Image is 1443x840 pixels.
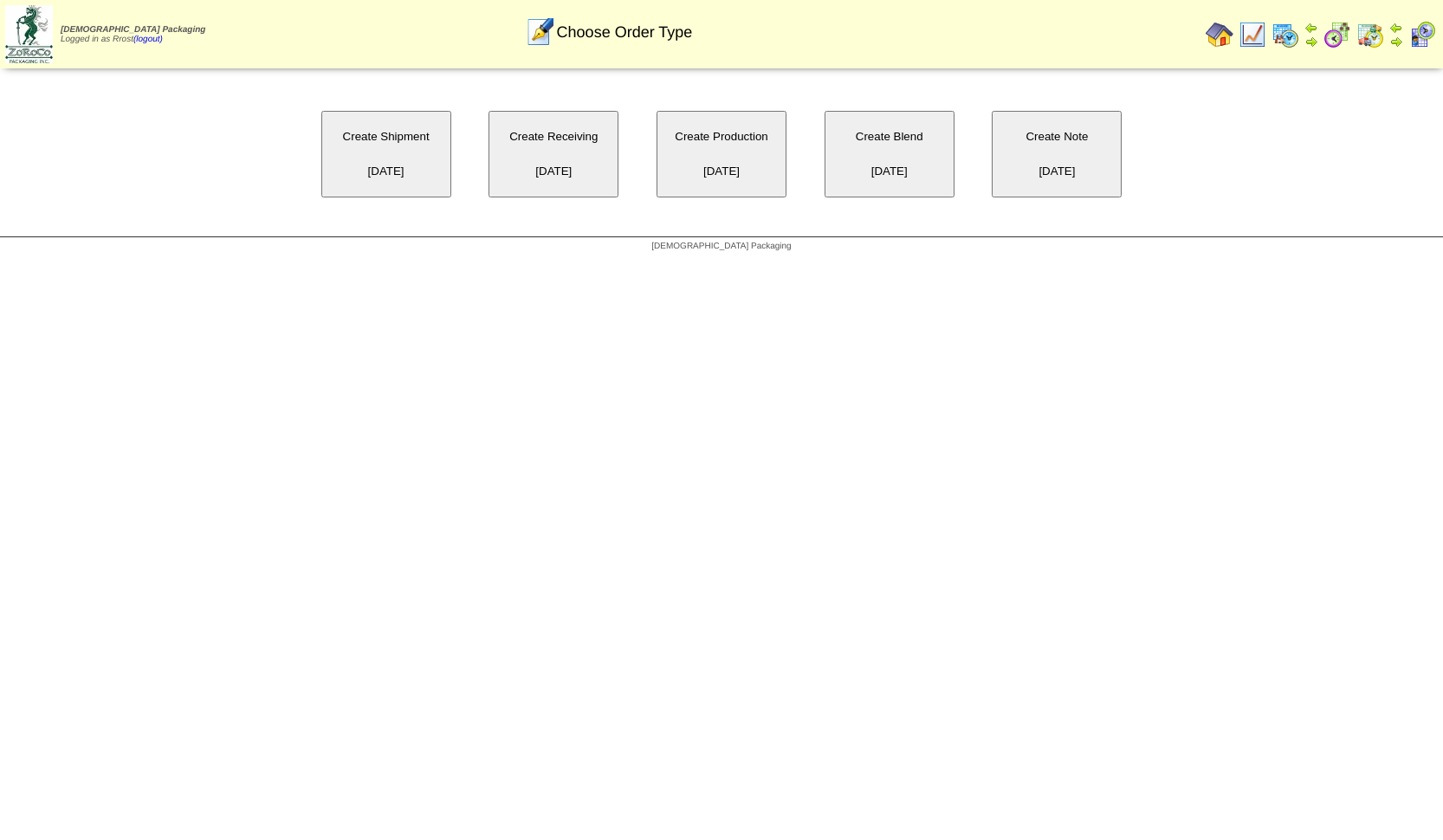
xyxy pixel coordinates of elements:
button: Create Production[DATE] [657,111,786,197]
span: Logged in as Rrost [61,25,205,44]
img: calendarinout.gif [1356,21,1384,48]
button: Create Receiving[DATE] [489,111,618,197]
img: calendarblend.gif [1323,21,1351,48]
button: Create Note[DATE] [992,111,1122,197]
img: arrowright.gif [1389,35,1403,48]
img: zoroco-logo-small.webp [5,5,53,63]
a: Create Receiving[DATE] [471,165,639,178]
span: [DEMOGRAPHIC_DATA] Packaging [651,242,791,251]
a: Create Production[DATE] [639,165,807,178]
a: Create Note[DATE] [974,165,1139,178]
img: home.gif [1206,21,1233,48]
img: orders.gif [526,18,553,46]
span: [DEMOGRAPHIC_DATA] Packaging [61,25,205,35]
img: calendarcustomer.gif [1408,21,1436,48]
button: Create Shipment[DATE] [321,111,451,197]
button: Create Blend[DATE] [825,111,954,197]
span: Choose Order Type [557,23,693,42]
img: arrowleft.gif [1389,21,1403,35]
img: arrowright.gif [1304,35,1318,48]
a: Create Blend[DATE] [807,165,975,178]
a: (logout) [133,35,163,44]
img: arrowleft.gif [1304,21,1318,35]
img: line_graph.gif [1239,21,1266,48]
a: Create Shipment[DATE] [304,165,472,178]
img: calendarprod.gif [1272,21,1299,48]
